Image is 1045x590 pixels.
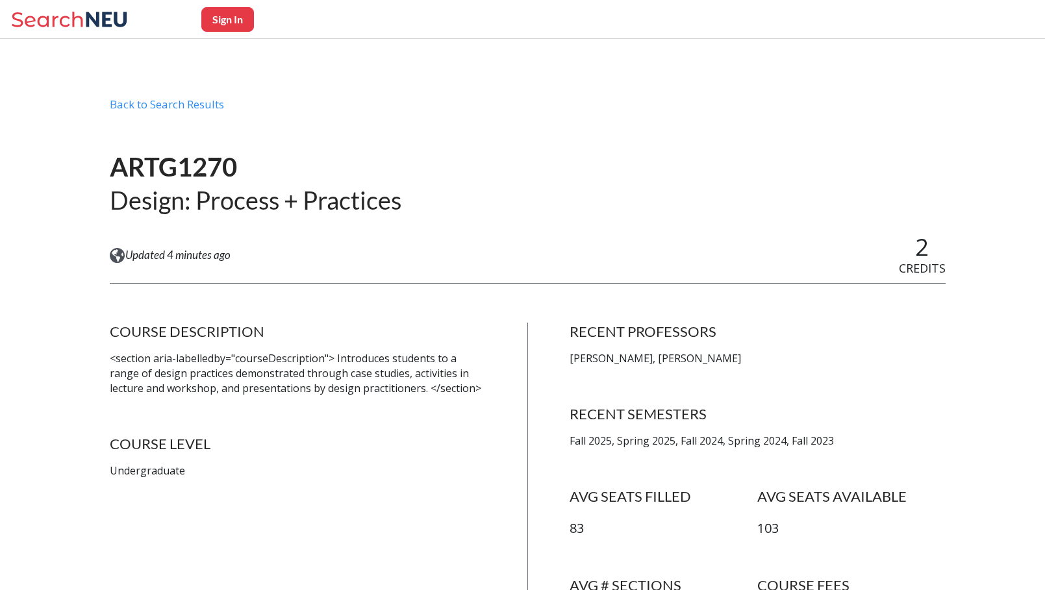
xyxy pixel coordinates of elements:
p: Fall 2025, Spring 2025, Fall 2024, Spring 2024, Fall 2023 [570,434,946,449]
span: Updated 4 minutes ago [125,248,231,262]
p: 83 [570,519,758,538]
h4: AVG SEATS FILLED [570,487,758,506]
button: Sign In [201,7,254,32]
span: 2 [915,231,929,263]
h1: ARTG1270 [110,151,401,184]
p: Undergraduate [110,463,486,478]
h4: COURSE DESCRIPTION [110,323,486,341]
h2: Design: Process + Practices [110,184,401,216]
div: Back to Search Results [110,97,946,122]
h4: COURSE LEVEL [110,435,486,453]
p: <section aria-labelledby="courseDescription"> Introduces students to a range of design practices ... [110,351,486,396]
h4: RECENT PROFESSORS [570,323,946,341]
span: CREDITS [899,260,946,276]
p: [PERSON_NAME], [PERSON_NAME] [570,351,946,366]
h4: AVG SEATS AVAILABLE [757,487,946,506]
h4: RECENT SEMESTERS [570,405,946,423]
p: 103 [757,519,946,538]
